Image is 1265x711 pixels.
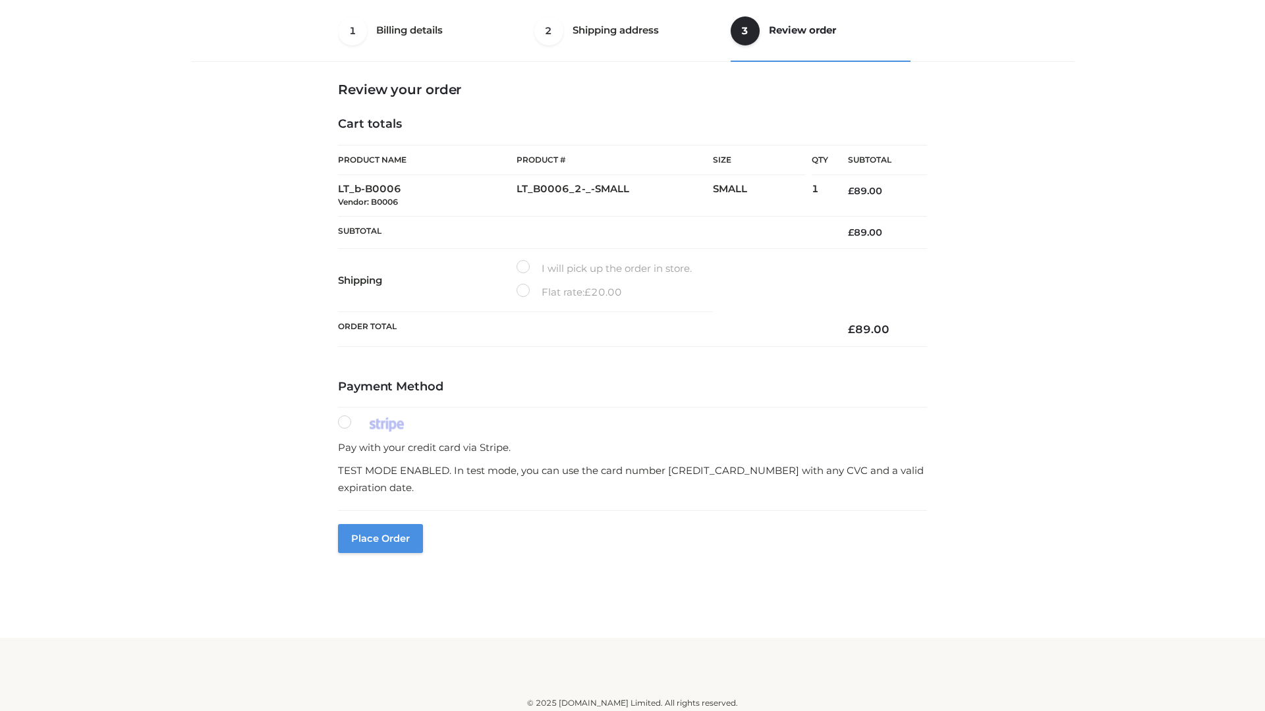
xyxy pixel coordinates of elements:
td: 1 [812,175,828,217]
div: © 2025 [DOMAIN_NAME] Limited. All rights reserved. [196,697,1069,710]
p: TEST MODE ENABLED. In test mode, you can use the card number [CREDIT_CARD_NUMBER] with any CVC an... [338,462,927,496]
td: SMALL [713,175,812,217]
button: Place order [338,524,423,553]
h4: Payment Method [338,380,927,394]
bdi: 89.00 [848,226,882,238]
th: Subtotal [338,216,828,248]
span: £ [848,323,855,336]
h3: Review your order [338,82,927,97]
th: Order Total [338,312,828,347]
bdi: 89.00 [848,323,889,336]
h4: Cart totals [338,117,927,132]
span: £ [848,226,854,238]
label: Flat rate: [517,284,622,301]
th: Product Name [338,145,517,175]
td: LT_b-B0006 [338,175,517,217]
td: LT_B0006_2-_-SMALL [517,175,713,217]
small: Vendor: B0006 [338,197,398,207]
th: Product # [517,145,713,175]
label: I will pick up the order in store. [517,260,692,277]
th: Shipping [338,249,517,312]
th: Size [713,145,805,175]
th: Subtotal [828,145,927,175]
p: Pay with your credit card via Stripe. [338,439,927,456]
span: £ [584,286,591,298]
bdi: 20.00 [584,286,622,298]
span: £ [848,185,854,197]
bdi: 89.00 [848,185,882,197]
th: Qty [812,145,828,175]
